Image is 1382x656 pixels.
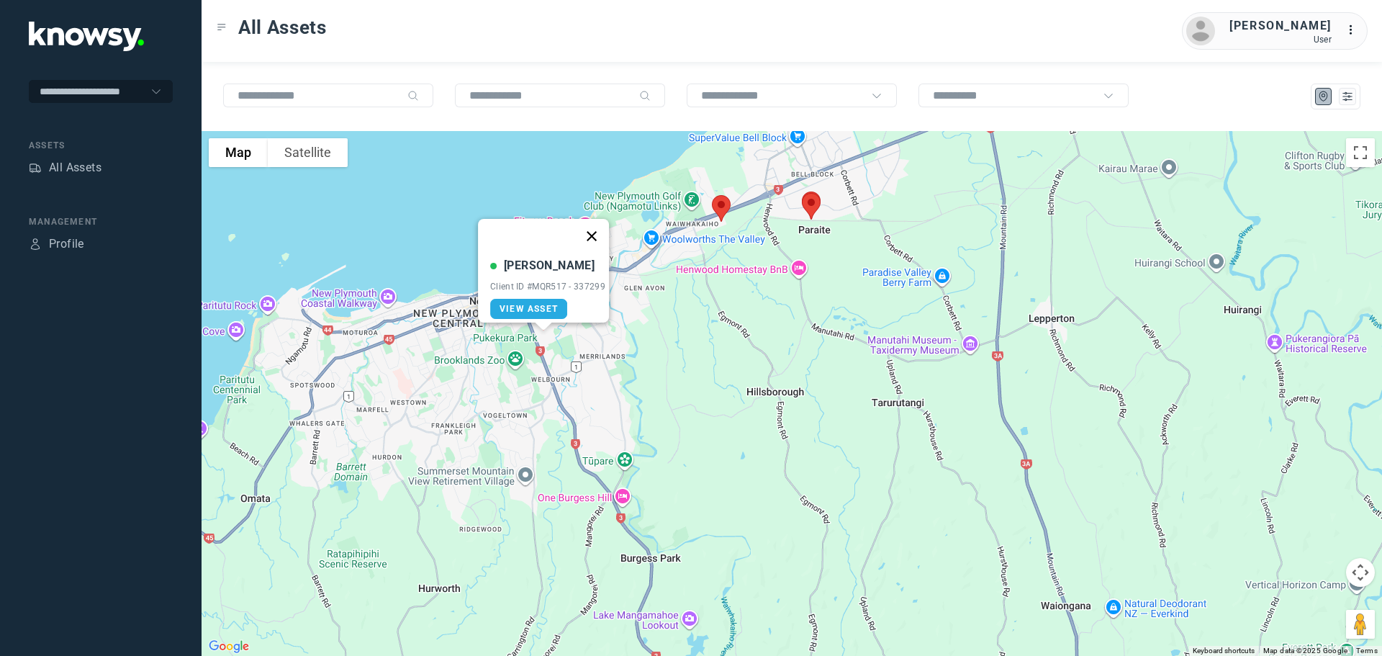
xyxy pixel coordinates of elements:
div: All Assets [49,159,101,176]
a: ProfileProfile [29,235,84,253]
button: Show street map [209,138,268,167]
div: List [1341,90,1354,103]
img: Application Logo [29,22,144,51]
div: [PERSON_NAME] [1229,17,1332,35]
button: Close [574,219,609,253]
div: [PERSON_NAME] [504,257,595,274]
div: Management [29,215,173,228]
a: Open this area in Google Maps (opens a new window) [205,637,253,656]
button: Keyboard shortcuts [1193,646,1255,656]
img: avatar.png [1186,17,1215,45]
div: Client ID #MQR517 - 337299 [490,282,605,292]
div: Toggle Menu [217,22,227,32]
a: Terms (opens in new tab) [1356,647,1378,655]
div: Search [639,90,651,102]
a: View Asset [490,299,567,319]
button: Show satellite imagery [268,138,348,167]
div: Assets [29,139,173,152]
button: Drag Pegman onto the map to open Street View [1346,610,1375,639]
div: : [1346,22,1363,41]
div: User [1229,35,1332,45]
div: Search [407,90,419,102]
span: View Asset [500,304,558,314]
img: Google [205,637,253,656]
div: Profile [29,238,42,251]
div: : [1346,22,1363,39]
div: Map [1317,90,1330,103]
button: Map camera controls [1346,558,1375,587]
div: Profile [49,235,84,253]
span: Map data ©2025 Google [1263,647,1347,655]
button: Toggle fullscreen view [1346,138,1375,167]
span: All Assets [238,14,327,40]
div: Assets [29,161,42,174]
tspan: ... [1347,24,1361,35]
a: AssetsAll Assets [29,159,101,176]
